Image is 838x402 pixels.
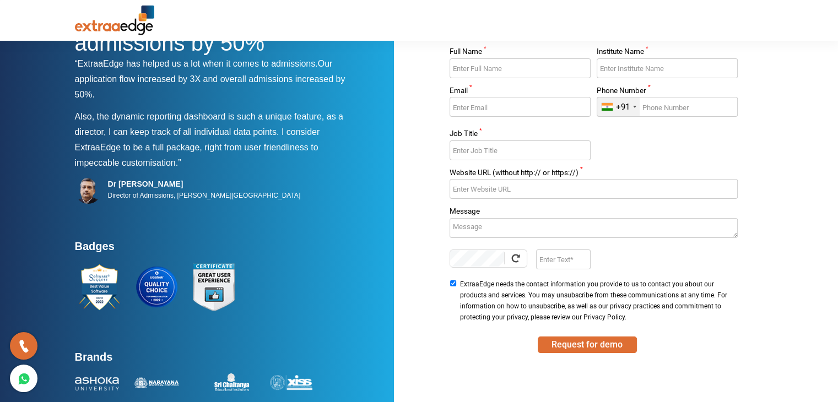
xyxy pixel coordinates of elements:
[450,140,591,160] input: Enter Job Title
[538,336,637,353] button: SUBMIT
[450,97,591,117] input: Enter Email
[597,97,640,116] div: India (भारत): +91
[597,97,738,117] input: Enter Phone Number
[536,249,591,269] input: Enter Text
[75,59,345,99] span: Our application flow increased by 3X and overall admissions increased by 50%.
[75,127,320,167] span: I consider ExtraaEdge to be a full package, right from user friendliness to impeccable customisat...
[597,48,738,58] label: Institute Name
[108,189,301,202] p: Director of Admissions, [PERSON_NAME][GEOGRAPHIC_DATA]
[597,58,738,78] input: Enter Institute Name
[75,59,318,68] span: “ExtraaEdge has helped us a lot when it comes to admissions.
[108,179,301,189] h5: Dr [PERSON_NAME]
[460,279,734,323] span: ExtraaEdge needs the contact information you provide to us to contact you about our products and ...
[450,218,738,238] textarea: Message
[450,280,457,286] input: ExtraaEdge needs the contact information you provide to us to contact you about our products and ...
[450,208,738,218] label: Message
[597,87,738,97] label: Phone Number
[75,240,356,259] h4: Badges
[450,169,738,180] label: Website URL (without http:// or https://)
[75,350,356,370] h4: Brands
[450,48,591,58] label: Full Name
[450,130,591,140] label: Job Title
[75,112,343,137] span: Also, the dynamic reporting dashboard is such a unique feature, as a director, I can keep track o...
[450,87,591,97] label: Email
[616,102,630,112] div: +91
[450,58,591,78] input: Enter Full Name
[450,179,738,199] input: Enter Website URL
